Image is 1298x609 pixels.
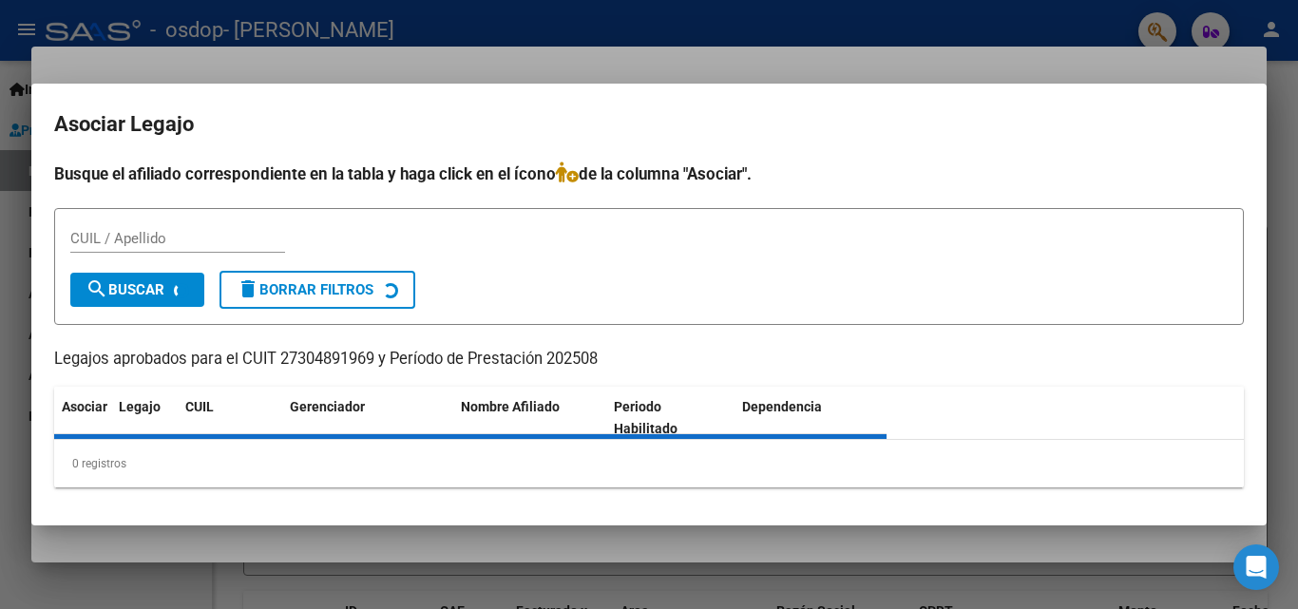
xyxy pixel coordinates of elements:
datatable-header-cell: Asociar [54,387,111,449]
datatable-header-cell: Legajo [111,387,178,449]
span: Dependencia [742,399,822,414]
mat-icon: search [86,277,108,300]
datatable-header-cell: Gerenciador [282,387,453,449]
span: Buscar [86,281,164,298]
div: Open Intercom Messenger [1233,544,1279,590]
button: Borrar Filtros [220,271,415,309]
span: Nombre Afiliado [461,399,560,414]
div: 0 registros [54,440,1244,487]
datatable-header-cell: Nombre Afiliado [453,387,606,449]
datatable-header-cell: CUIL [178,387,282,449]
p: Legajos aprobados para el CUIT 27304891969 y Período de Prestación 202508 [54,348,1244,371]
span: Asociar [62,399,107,414]
mat-icon: delete [237,277,259,300]
span: CUIL [185,399,214,414]
h4: Busque el afiliado correspondiente en la tabla y haga click en el ícono de la columna "Asociar". [54,162,1244,186]
datatable-header-cell: Dependencia [735,387,888,449]
button: Buscar [70,273,204,307]
span: Borrar Filtros [237,281,373,298]
span: Periodo Habilitado [614,399,678,436]
span: Legajo [119,399,161,414]
datatable-header-cell: Periodo Habilitado [606,387,735,449]
span: Gerenciador [290,399,365,414]
h2: Asociar Legajo [54,106,1244,143]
